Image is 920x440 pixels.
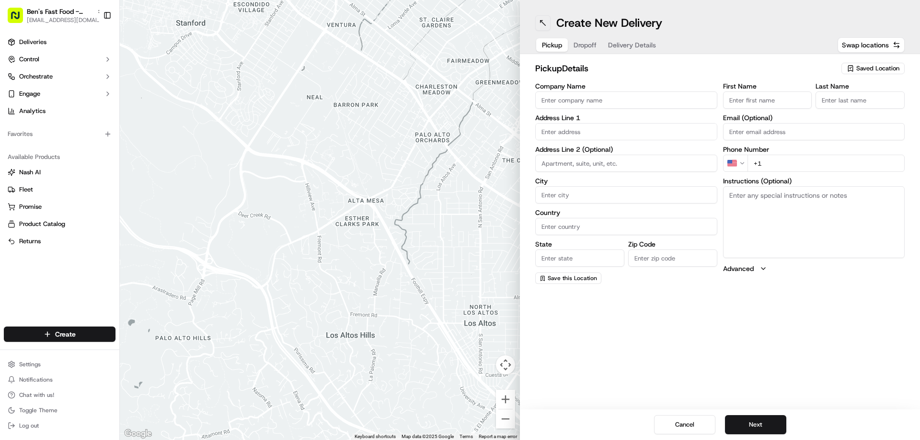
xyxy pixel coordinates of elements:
input: Enter country [535,218,717,235]
button: Swap locations [838,37,905,53]
label: Zip Code [628,241,717,248]
label: Email (Optional) [723,114,905,121]
a: 📗Knowledge Base [6,210,77,227]
span: Log out [19,422,39,429]
button: Log out [4,419,115,432]
input: Enter email address [723,123,905,140]
label: Phone Number [723,146,905,153]
input: Enter company name [535,91,717,109]
div: We're available if you need us! [43,101,132,109]
img: 1736555255976-a54dd68f-1ca7-489b-9aae-adbdc363a1c4 [19,149,27,157]
span: Delivery Details [608,40,656,50]
button: Promise [4,199,115,214]
span: Fleet [19,185,33,194]
div: Favorites [4,126,115,142]
label: Advanced [723,264,754,273]
button: See all [149,123,174,134]
button: Ben's Fast Food - [GEOGRAPHIC_DATA][EMAIL_ADDRESS][DOMAIN_NAME] [4,4,99,27]
a: Terms (opens in new tab) [460,434,473,439]
img: 4920774857489_3d7f54699973ba98c624_72.jpg [20,91,37,109]
span: Analytics [19,107,46,115]
a: 💻API Documentation [77,210,158,227]
span: Deliveries [19,38,46,46]
img: Grace Nketiah [10,139,25,155]
input: Enter phone number [747,155,905,172]
span: Operations Team [30,174,79,182]
span: Notifications [19,376,53,384]
span: Settings [19,361,41,368]
p: Welcome 👋 [10,38,174,54]
button: Cancel [654,415,715,434]
input: Apartment, suite, unit, etc. [535,155,717,172]
button: Save this Location [535,272,601,284]
a: Powered byPylon [68,237,116,245]
img: Nash [10,10,29,29]
button: Start new chat [163,94,174,106]
button: Product Catalog [4,216,115,232]
div: 💻 [81,215,89,223]
span: Control [19,55,39,64]
span: 19 ago [86,174,105,182]
span: [EMAIL_ADDRESS][DOMAIN_NAME] [27,16,103,24]
button: Toggle Theme [4,404,115,417]
button: Create [4,327,115,342]
span: API Documentation [91,214,154,224]
label: Last Name [816,83,905,90]
a: Report a map error [479,434,517,439]
button: Advanced [723,264,905,273]
a: Nash AI [8,168,112,177]
span: Product Catalog [19,220,65,228]
label: City [535,178,717,184]
button: Nash AI [4,165,115,180]
input: Enter zip code [628,249,717,267]
label: State [535,241,624,248]
button: Fleet [4,182,115,197]
div: Past conversations [10,124,64,132]
img: Operations Team [10,165,25,181]
span: • [80,148,83,156]
button: Engage [4,86,115,102]
span: Toggle Theme [19,406,57,414]
button: Ben's Fast Food - [GEOGRAPHIC_DATA] [27,7,93,16]
div: Available Products [4,149,115,165]
h2: pickup Details [535,62,836,75]
span: Swap locations [842,40,889,50]
label: Address Line 1 [535,114,717,121]
button: Saved Location [841,62,905,75]
input: Got a question? Start typing here... [25,62,172,72]
a: Open this area in Google Maps (opens a new window) [122,428,154,440]
button: Settings [4,358,115,371]
input: Enter first name [723,91,812,109]
span: Dropoff [574,40,597,50]
h1: Create New Delivery [556,15,662,31]
img: Google [122,428,154,440]
span: Saved Location [856,64,899,73]
input: Enter last name [816,91,905,109]
span: Chat with us! [19,391,54,399]
button: Map camera controls [496,355,515,374]
span: 20 ago [85,148,104,156]
label: First Name [723,83,812,90]
button: Notifications [4,373,115,386]
label: Country [535,209,717,216]
a: Analytics [4,103,115,119]
button: Keyboard shortcuts [355,433,396,440]
div: 📗 [10,215,17,223]
button: Zoom out [496,409,515,429]
span: Create [55,329,76,339]
button: Orchestrate [4,69,115,84]
a: Fleet [8,185,112,194]
input: Enter city [535,186,717,203]
span: Knowledge Base [19,214,73,224]
span: Engage [19,90,40,98]
label: Company Name [535,83,717,90]
button: Chat with us! [4,388,115,402]
input: Enter address [535,123,717,140]
img: 1736555255976-a54dd68f-1ca7-489b-9aae-adbdc363a1c4 [10,91,27,109]
span: Orchestrate [19,72,53,81]
a: Product Catalog [8,220,112,228]
span: Pickup [542,40,562,50]
span: • [80,174,84,182]
button: Control [4,52,115,67]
